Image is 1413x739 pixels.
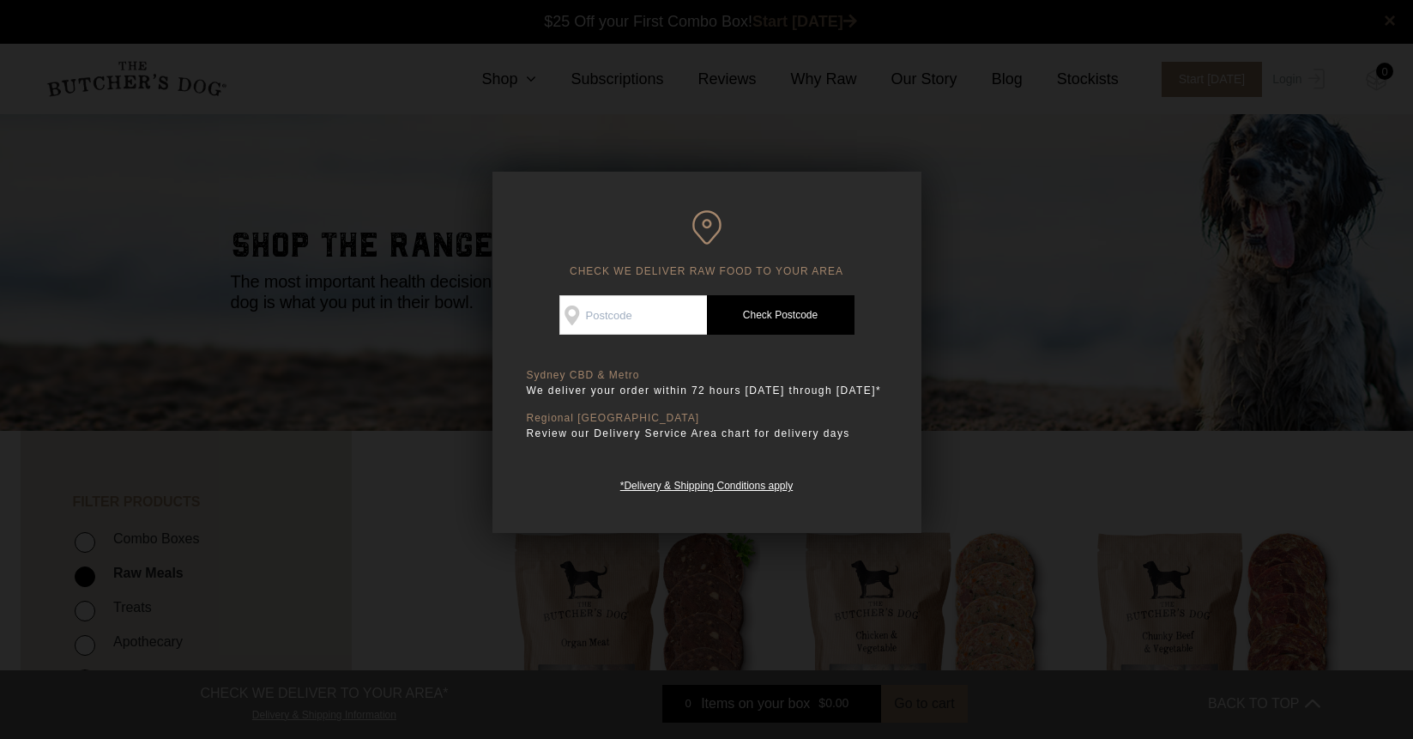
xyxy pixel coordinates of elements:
a: Check Postcode [707,295,854,335]
p: Review our Delivery Service Area chart for delivery days [527,425,887,442]
h6: CHECK WE DELIVER RAW FOOD TO YOUR AREA [527,210,887,278]
input: Postcode [559,295,707,335]
a: *Delivery & Shipping Conditions apply [620,476,793,492]
p: We deliver your order within 72 hours [DATE] through [DATE]* [527,382,887,399]
p: Sydney CBD & Metro [527,369,887,382]
p: Regional [GEOGRAPHIC_DATA] [527,412,887,425]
